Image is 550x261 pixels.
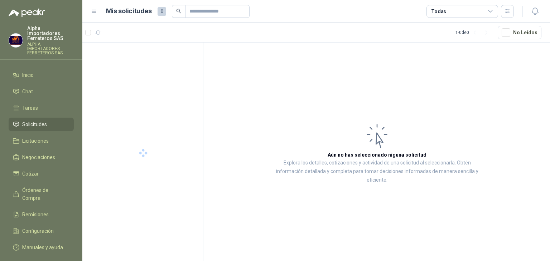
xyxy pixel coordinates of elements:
a: Chat [9,85,74,98]
div: 1 - 0 de 0 [455,27,492,38]
span: Negociaciones [22,153,55,161]
h1: Mis solicitudes [106,6,152,16]
span: Configuración [22,227,54,235]
img: Logo peakr [9,9,45,17]
div: Todas [431,8,446,15]
span: Órdenes de Compra [22,186,67,202]
a: Inicio [9,68,74,82]
p: Alpha Importadores Ferreteros SAS [27,26,74,41]
a: Licitaciones [9,134,74,148]
p: ALPHA IMPORTADORES FERRETEROS SAS [27,42,74,55]
span: Remisiones [22,211,49,218]
span: Chat [22,88,33,95]
span: Manuales y ayuda [22,243,63,251]
a: Tareas [9,101,74,115]
h3: Aún no has seleccionado niguna solicitud [328,151,426,159]
a: Remisiones [9,208,74,221]
a: Manuales y ayuda [9,241,74,254]
span: Tareas [22,104,38,112]
span: Solicitudes [22,120,47,128]
a: Solicitudes [9,118,74,131]
p: Explora los detalles, cotizaciones y actividad de una solicitud al seleccionarla. Obtén informaci... [276,159,478,184]
img: Company Logo [9,34,23,47]
a: Órdenes de Compra [9,183,74,205]
span: Cotizar [22,170,39,178]
a: Negociaciones [9,151,74,164]
span: 0 [158,7,166,16]
span: Inicio [22,71,34,79]
a: Configuración [9,224,74,238]
span: search [176,9,181,14]
span: Licitaciones [22,137,49,145]
button: No Leídos [498,26,541,39]
a: Cotizar [9,167,74,181]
